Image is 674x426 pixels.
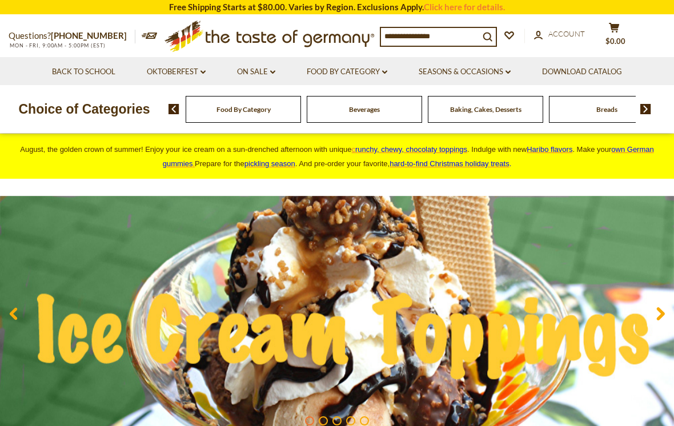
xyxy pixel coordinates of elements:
img: previous arrow [168,104,179,114]
button: $0.00 [597,22,631,51]
span: runchy, chewy, chocolaty toppings [355,145,467,154]
a: Food By Category [216,105,271,114]
p: Questions? [9,29,135,43]
a: pickling season [244,159,295,168]
span: . [390,159,511,168]
a: Haribo flavors [527,145,572,154]
a: [PHONE_NUMBER] [51,30,127,41]
a: Breads [596,105,617,114]
a: Click here for details. [424,2,505,12]
a: own German gummies. [163,145,654,168]
a: Account [534,28,585,41]
a: Beverages [349,105,380,114]
a: hard-to-find Christmas holiday treats [390,159,509,168]
span: MON - FRI, 9:00AM - 5:00PM (EST) [9,42,106,49]
a: On Sale [237,66,275,78]
a: Oktoberfest [147,66,206,78]
span: own German gummies [163,145,654,168]
a: crunchy, chewy, chocolaty toppings [352,145,468,154]
a: Back to School [52,66,115,78]
a: Baking, Cakes, Desserts [450,105,521,114]
span: $0.00 [605,37,625,46]
a: Seasons & Occasions [419,66,511,78]
a: Food By Category [307,66,387,78]
a: Download Catalog [542,66,622,78]
span: Account [548,29,585,38]
img: next arrow [640,104,651,114]
span: August, the golden crown of summer! Enjoy your ice cream on a sun-drenched afternoon with unique ... [20,145,653,168]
